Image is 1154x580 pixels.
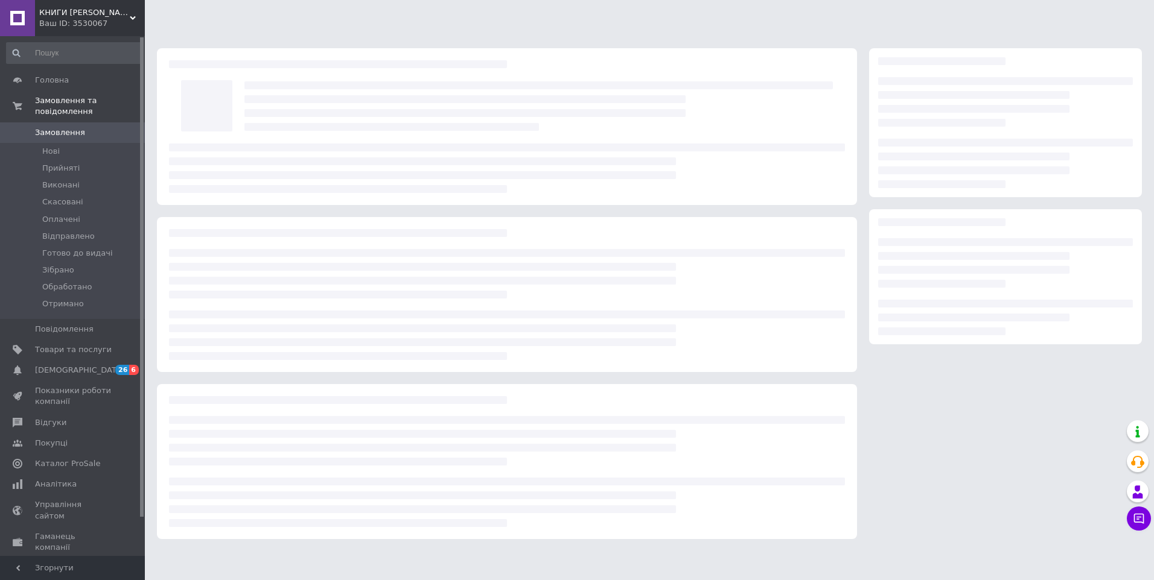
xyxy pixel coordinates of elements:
span: Нові [42,146,60,157]
span: 6 [129,365,139,375]
span: 26 [115,365,129,375]
span: Головна [35,75,69,86]
span: Відправлено [42,231,95,242]
span: Виконані [42,180,80,191]
span: Аналітика [35,479,77,490]
span: Товари та послуги [35,344,112,355]
div: Ваш ID: 3530067 [39,18,145,29]
span: Отримано [42,298,84,309]
span: Повідомлення [35,324,94,335]
span: КНИГИ ЛАЙФ БУК [39,7,130,18]
button: Чат з покупцем [1127,506,1151,531]
span: Скасовані [42,197,83,207]
span: Гаманець компанії [35,531,112,553]
span: Зібрано [42,265,74,276]
span: Обработано [42,282,92,292]
span: Оплачені [42,214,80,225]
span: Прийняті [42,163,80,174]
input: Пошук [6,42,142,64]
span: Замовлення [35,127,85,138]
span: [DEMOGRAPHIC_DATA] [35,365,124,376]
span: Каталог ProSale [35,458,100,469]
span: Відгуки [35,417,66,428]
span: Покупці [35,438,68,449]
span: Готово до видачі [42,248,113,259]
span: Показники роботи компанії [35,385,112,407]
span: Замовлення та повідомлення [35,95,145,117]
span: Управління сайтом [35,499,112,521]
